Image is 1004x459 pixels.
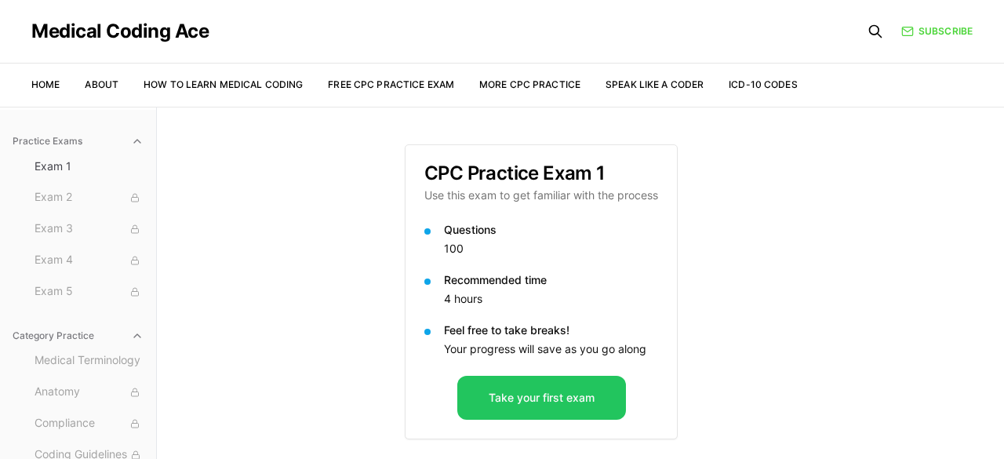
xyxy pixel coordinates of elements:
[35,189,144,206] span: Exam 2
[444,222,658,238] p: Questions
[35,252,144,269] span: Exam 4
[28,348,150,373] button: Medical Terminology
[444,341,658,357] p: Your progress will save as you go along
[424,164,658,183] h3: CPC Practice Exam 1
[28,154,150,179] button: Exam 1
[28,185,150,210] button: Exam 2
[144,78,303,90] a: How to Learn Medical Coding
[444,241,658,257] p: 100
[606,78,704,90] a: Speak Like a Coder
[35,220,144,238] span: Exam 3
[901,24,973,38] a: Subscribe
[31,22,209,41] a: Medical Coding Ace
[28,248,150,273] button: Exam 4
[85,78,118,90] a: About
[424,188,658,203] p: Use this exam to get familiar with the process
[6,129,150,154] button: Practice Exams
[28,217,150,242] button: Exam 3
[31,78,60,90] a: Home
[729,78,797,90] a: ICD-10 Codes
[28,279,150,304] button: Exam 5
[28,380,150,405] button: Anatomy
[479,78,580,90] a: More CPC Practice
[35,158,144,174] span: Exam 1
[444,272,658,288] p: Recommended time
[28,411,150,436] button: Compliance
[328,78,454,90] a: Free CPC Practice Exam
[35,415,144,432] span: Compliance
[35,352,144,370] span: Medical Terminology
[6,323,150,348] button: Category Practice
[35,283,144,301] span: Exam 5
[457,376,626,420] button: Take your first exam
[444,291,658,307] p: 4 hours
[444,322,658,338] p: Feel free to take breaks!
[35,384,144,401] span: Anatomy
